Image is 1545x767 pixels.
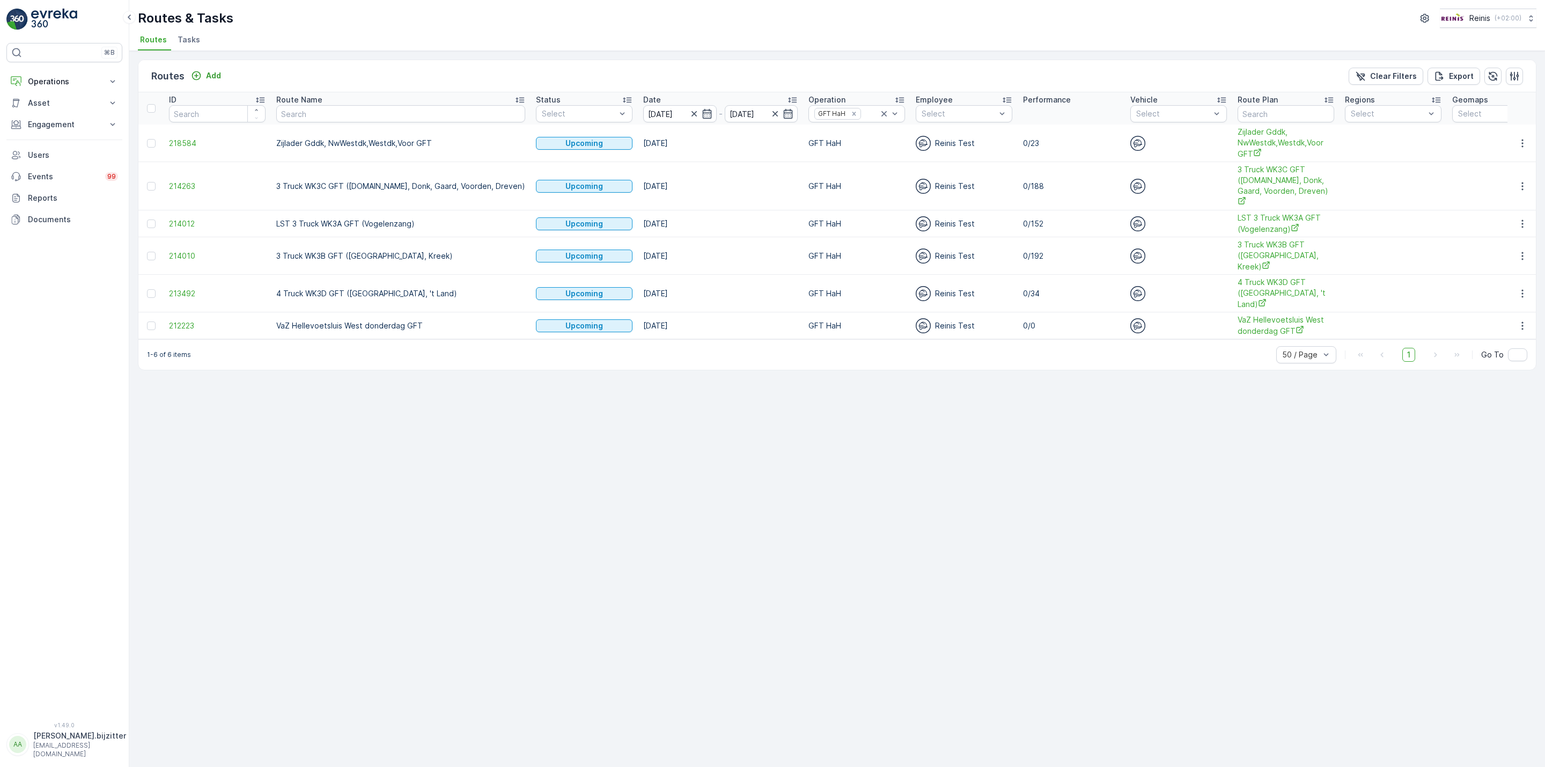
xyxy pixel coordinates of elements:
[1449,71,1474,82] p: Export
[638,162,803,210] td: [DATE]
[1238,105,1334,122] input: Search
[104,48,115,57] p: ⌘B
[643,105,717,122] input: dd/mm/yyyy
[1130,94,1158,105] p: Vehicle
[565,320,603,331] p: Upcoming
[28,150,118,160] p: Users
[169,94,176,105] p: ID
[1495,14,1521,23] p: ( +02:00 )
[1351,108,1425,119] p: Select
[6,71,122,92] button: Operations
[147,252,156,260] div: Toggle Row Selected
[1018,162,1125,210] td: 0/188
[536,217,632,230] button: Upcoming
[916,136,931,151] img: svg%3e
[1238,164,1334,208] a: 3 Truck WK3C GFT (V.land, Donk, Gaard, Voorden, Dreven)
[9,736,26,753] div: AA
[206,70,221,81] p: Add
[6,166,122,187] a: Events99
[1469,13,1490,24] p: Reinis
[147,139,156,148] div: Toggle Row Selected
[643,94,661,105] p: Date
[271,162,531,210] td: 3 Truck WK3C GFT ([DOMAIN_NAME], Donk, Gaard, Voorden, Dreven)
[1238,277,1334,310] a: 4 Truck WK3D GFT (De Haven, 't Land)
[31,9,77,30] img: logo_light-DOdMpM7g.png
[147,350,191,359] p: 1-6 of 6 items
[803,162,910,210] td: GFT HaH
[271,312,531,339] td: VaZ Hellevoetsluis West donderdag GFT
[271,210,531,237] td: LST 3 Truck WK3A GFT (Vogelenzang)
[916,286,1012,301] div: Reinis Test
[638,312,803,339] td: [DATE]
[28,171,99,182] p: Events
[1023,94,1071,105] p: Performance
[1130,318,1145,333] img: svg%3e
[1130,249,1145,264] img: svg%3e
[178,34,200,45] span: Tasks
[1345,94,1375,105] p: Regions
[1402,348,1415,362] span: 1
[916,94,953,105] p: Employee
[6,92,122,114] button: Asset
[1428,68,1480,85] button: Export
[6,9,28,30] img: logo
[271,275,531,312] td: 4 Truck WK3D GFT ([GEOGRAPHIC_DATA], 't Land)
[1238,239,1334,272] a: 3 Truck WK3B GFT (Hekelingen, Kreek)
[565,138,603,149] p: Upcoming
[187,69,225,82] button: Add
[565,181,603,192] p: Upcoming
[147,182,156,191] div: Toggle Row Selected
[1238,164,1334,208] span: 3 Truck WK3C GFT ([DOMAIN_NAME], Donk, Gaard, Voorden, Dreven)
[169,138,266,149] a: 218584
[1238,213,1334,235] a: LST 3 Truck WK3A GFT (Vogelenzang)
[138,10,233,27] p: Routes & Tasks
[803,275,910,312] td: GFT HaH
[1130,216,1145,231] img: svg%3e
[28,214,118,225] p: Documents
[1440,12,1465,24] img: Reinis-Logo-Vrijstaand_Tekengebied-1-copy2_aBO4n7j.png
[536,319,632,332] button: Upcoming
[916,179,931,194] img: svg%3e
[808,94,845,105] p: Operation
[565,251,603,261] p: Upcoming
[1238,127,1334,159] span: Zijlader Gddk, NwWestdk,Westdk,Voor GFT
[719,107,723,120] p: -
[1481,349,1504,360] span: Go To
[1238,239,1334,272] span: 3 Truck WK3B GFT ([GEOGRAPHIC_DATA], Kreek)
[169,181,266,192] span: 214263
[922,108,996,119] p: Select
[147,322,156,330] div: Toggle Row Selected
[28,98,101,108] p: Asset
[803,312,910,339] td: GFT HaH
[147,220,156,228] div: Toggle Row Selected
[803,237,910,275] td: GFT HaH
[169,320,266,331] span: 212223
[1018,237,1125,275] td: 0/192
[33,731,126,741] p: [PERSON_NAME].bijzitter
[1018,312,1125,339] td: 0/0
[1238,315,1334,337] a: VaZ Hellevoetsluis West donderdag GFT
[276,94,322,105] p: Route Name
[1458,108,1532,119] p: Select
[1130,179,1145,194] img: svg%3e
[1018,125,1125,162] td: 0/23
[1130,136,1145,151] img: svg%3e
[916,216,931,231] img: svg%3e
[169,251,266,261] a: 214010
[6,209,122,230] a: Documents
[1130,286,1145,301] img: svg%3e
[916,249,1012,264] div: Reinis Test
[169,288,266,299] span: 213492
[536,180,632,193] button: Upcoming
[6,731,122,758] button: AA[PERSON_NAME].bijzitter[EMAIL_ADDRESS][DOMAIN_NAME]
[565,288,603,299] p: Upcoming
[1018,210,1125,237] td: 0/152
[1370,71,1417,82] p: Clear Filters
[6,144,122,166] a: Users
[1349,68,1423,85] button: Clear Filters
[638,275,803,312] td: [DATE]
[1238,277,1334,310] span: 4 Truck WK3D GFT ([GEOGRAPHIC_DATA], 't Land)
[916,216,1012,231] div: Reinis Test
